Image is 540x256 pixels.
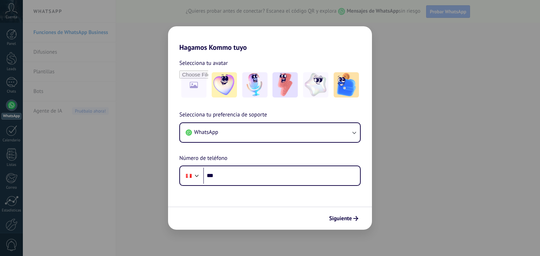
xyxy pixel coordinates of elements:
span: WhatsApp [194,129,218,136]
span: Número de teléfono [179,154,227,163]
h2: Hagamos Kommo tuyo [168,26,372,52]
span: Siguiente [329,216,352,221]
img: -4.jpeg [303,72,328,97]
img: -5.jpeg [334,72,359,97]
button: WhatsApp [180,123,360,142]
span: Selecciona tu preferencia de soporte [179,110,267,120]
button: Siguiente [326,213,361,224]
span: Selecciona tu avatar [179,59,228,68]
div: Peru: + 51 [182,168,195,183]
img: -1.jpeg [212,72,237,97]
img: -2.jpeg [242,72,268,97]
img: -3.jpeg [272,72,298,97]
